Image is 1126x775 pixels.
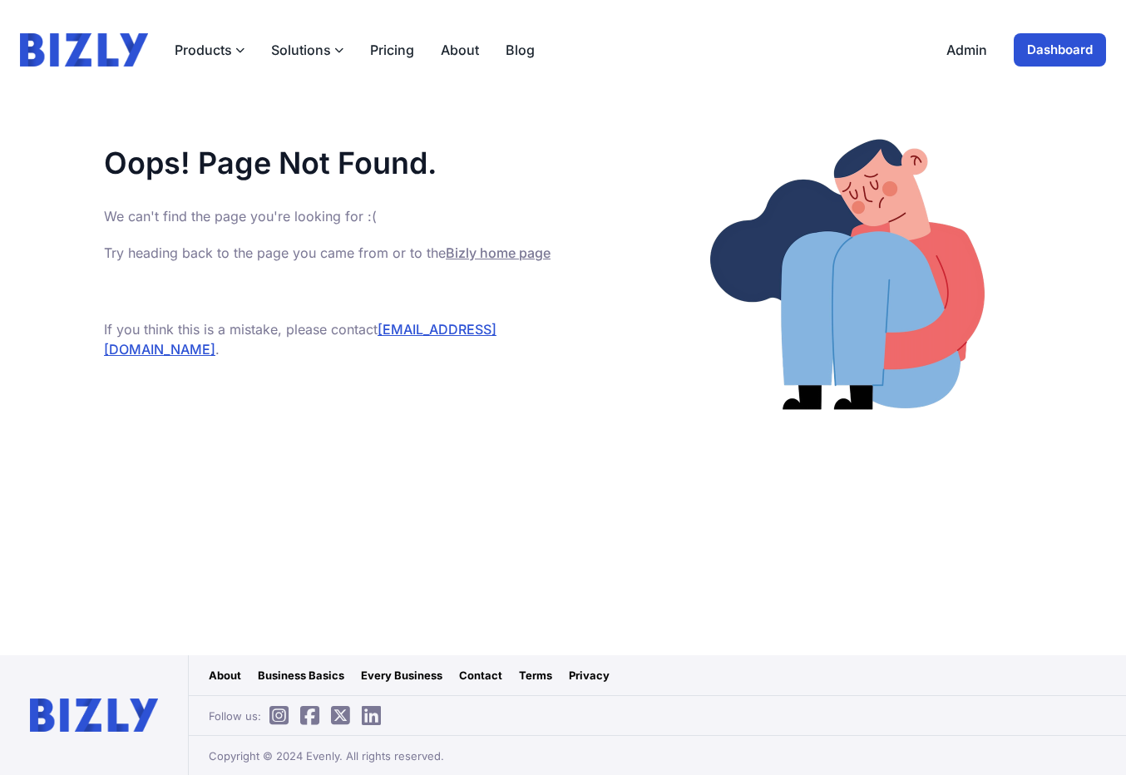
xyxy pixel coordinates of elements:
a: Bizly home page [446,244,551,261]
a: Blog [506,40,535,60]
a: [EMAIL_ADDRESS][DOMAIN_NAME] [104,321,496,358]
button: Solutions [271,40,343,60]
span: Follow us: [209,708,389,724]
a: Business Basics [258,667,344,684]
h1: Oops! Page Not Found. [104,146,563,180]
a: Pricing [370,40,414,60]
p: Try heading back to the page you came from or to the [104,243,563,263]
a: Dashboard [1014,33,1106,67]
button: Products [175,40,244,60]
a: Terms [519,667,552,684]
span: Copyright © 2024 Evenly. All rights reserved. [209,748,444,764]
a: About [441,40,479,60]
a: Privacy [569,667,610,684]
a: Admin [946,40,987,60]
a: Every Business [361,667,442,684]
a: Contact [459,667,502,684]
a: About [209,667,241,684]
p: We can't find the page you're looking for :( [104,206,563,226]
p: If you think this is a mistake, please contact . [104,319,563,359]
